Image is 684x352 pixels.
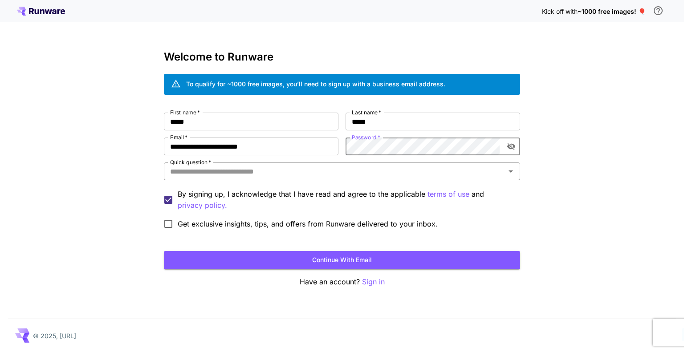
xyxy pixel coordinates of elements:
[427,189,469,200] button: By signing up, I acknowledge that I have read and agree to the applicable and privacy policy.
[362,276,385,287] button: Sign in
[170,158,211,166] label: Quick question
[178,218,438,229] span: Get exclusive insights, tips, and offers from Runware delivered to your inbox.
[578,8,646,15] span: ~1000 free images! 🎈
[178,200,227,211] button: By signing up, I acknowledge that I have read and agree to the applicable terms of use and
[649,2,667,20] button: In order to qualify for free credit, you need to sign up with a business email address and click ...
[542,8,578,15] span: Kick off with
[164,276,520,287] p: Have an account?
[427,189,469,200] p: terms of use
[178,189,513,211] p: By signing up, I acknowledge that I have read and agree to the applicable and
[352,134,380,141] label: Password
[186,79,445,89] div: To qualify for ~1000 free images, you’ll need to sign up with a business email address.
[170,109,200,116] label: First name
[503,138,519,154] button: toggle password visibility
[170,134,187,141] label: Email
[164,251,520,269] button: Continue with email
[178,200,227,211] p: privacy policy.
[352,109,381,116] label: Last name
[33,331,76,340] p: © 2025, [URL]
[505,165,517,178] button: Open
[164,51,520,63] h3: Welcome to Runware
